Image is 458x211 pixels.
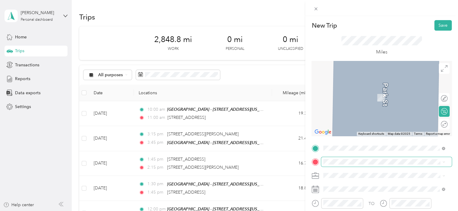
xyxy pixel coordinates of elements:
[376,48,387,56] p: Miles
[414,132,422,135] a: Terms (opens in new tab)
[312,21,337,30] p: New Trip
[358,132,384,136] button: Keyboard shortcuts
[424,177,458,211] iframe: Everlance-gr Chat Button Frame
[388,132,410,135] span: Map data ©2025
[434,20,452,31] button: Save
[313,128,333,136] a: Open this area in Google Maps (opens a new window)
[426,132,450,135] a: Report a map error
[369,200,375,207] div: TO
[313,128,333,136] img: Google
